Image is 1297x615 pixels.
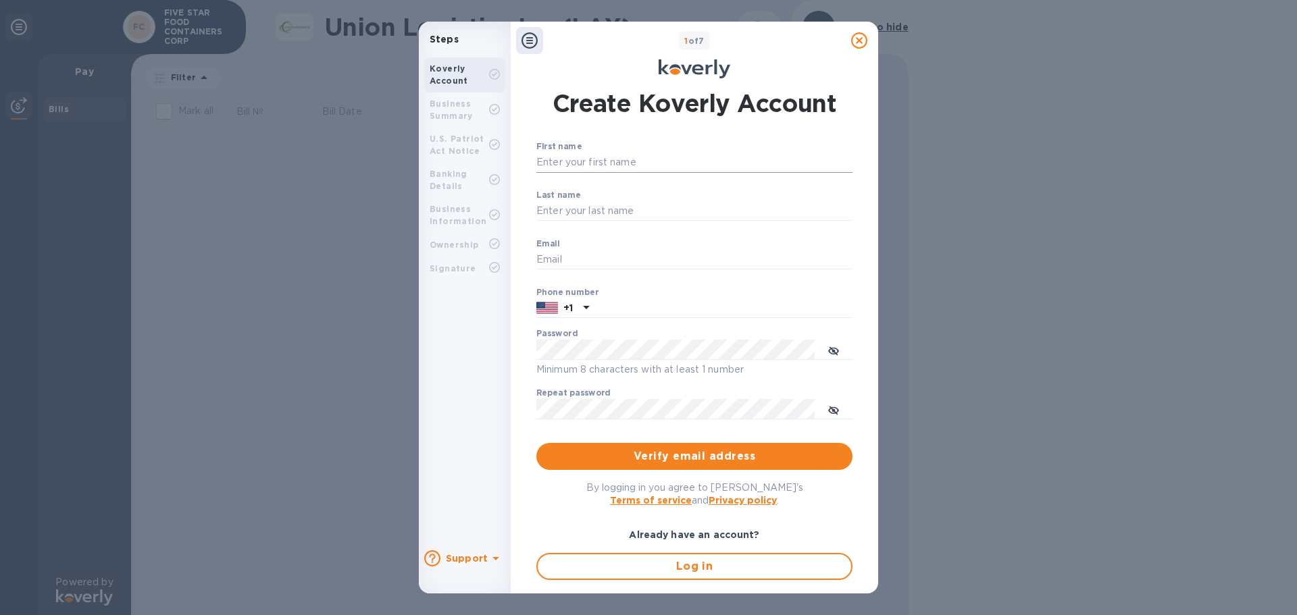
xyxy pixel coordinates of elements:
b: Steps [430,34,459,45]
b: U.S. Patriot Act Notice [430,134,484,156]
h1: Create Koverly Account [553,86,837,120]
label: Password [536,330,578,338]
b: of 7 [684,36,705,46]
label: Last name [536,191,581,199]
span: Verify email address [547,448,842,464]
button: toggle password visibility [820,396,847,423]
label: Email [536,240,560,248]
span: By logging in you agree to [PERSON_NAME]'s and . [586,482,803,506]
input: Enter your last name [536,201,853,221]
a: Terms of service [610,495,692,506]
button: Log in [536,553,853,580]
a: Privacy policy [709,495,777,506]
b: Signature [430,263,476,273]
input: Enter your first name [536,153,853,173]
p: Minimum 8 characters with at least 1 number [536,362,853,377]
label: Phone number [536,288,599,296]
span: 1 [684,36,688,46]
span: Log in [549,558,840,574]
b: Business Information [430,204,486,226]
b: Koverly Account [430,63,468,86]
b: Ownership [430,240,479,250]
b: Support [446,553,488,564]
label: Repeat password [536,390,611,398]
button: toggle password visibility [820,336,847,363]
b: Business Summary [430,99,473,121]
p: +1 [563,301,573,315]
b: Already have an account? [629,529,759,540]
img: US [536,300,558,315]
b: Banking Details [430,169,467,191]
label: First name [536,143,582,151]
button: Verify email address [536,443,853,470]
input: Email [536,250,853,270]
